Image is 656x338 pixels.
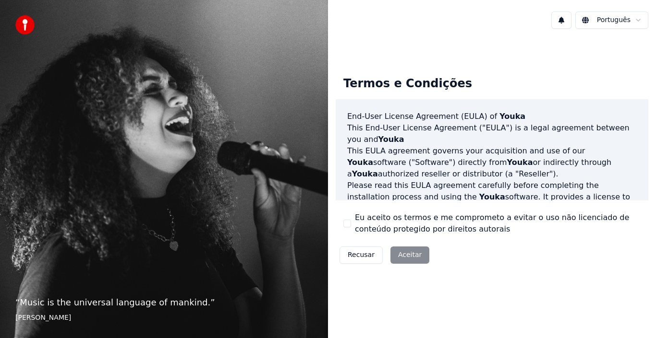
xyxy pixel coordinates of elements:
[507,158,533,167] span: Youka
[347,180,637,226] p: Please read this EULA agreement carefully before completing the installation process and using th...
[340,246,383,264] button: Recusar
[378,135,404,144] span: Youka
[347,158,373,167] span: Youka
[347,122,637,145] p: This End-User License Agreement ("EULA") is a legal agreement between you and
[15,313,313,323] footer: [PERSON_NAME]
[336,69,480,99] div: Termos e Condições
[499,112,525,121] span: Youka
[355,212,641,235] label: Eu aceito os termos e me comprometo a evitar o uso não licenciado de conteúdo protegido por direi...
[15,296,313,309] p: “ Music is the universal language of mankind. ”
[15,15,35,35] img: youka
[347,111,637,122] h3: End-User License Agreement (EULA) of
[347,145,637,180] p: This EULA agreement governs your acquisition and use of our software ("Software") directly from o...
[479,192,505,201] span: Youka
[352,169,378,178] span: Youka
